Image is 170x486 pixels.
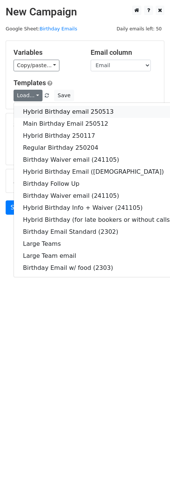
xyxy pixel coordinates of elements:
a: Load... [14,90,42,101]
iframe: Chat Widget [132,450,170,486]
a: Copy/paste... [14,60,59,71]
a: Daily emails left: 50 [114,26,164,32]
button: Save [54,90,74,101]
a: Send [6,200,30,215]
h5: Email column [91,48,156,57]
span: Daily emails left: 50 [114,25,164,33]
small: Google Sheet: [6,26,77,32]
a: Templates [14,79,46,87]
h2: New Campaign [6,6,164,18]
h5: Variables [14,48,79,57]
a: Birthday Emails [39,26,77,32]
